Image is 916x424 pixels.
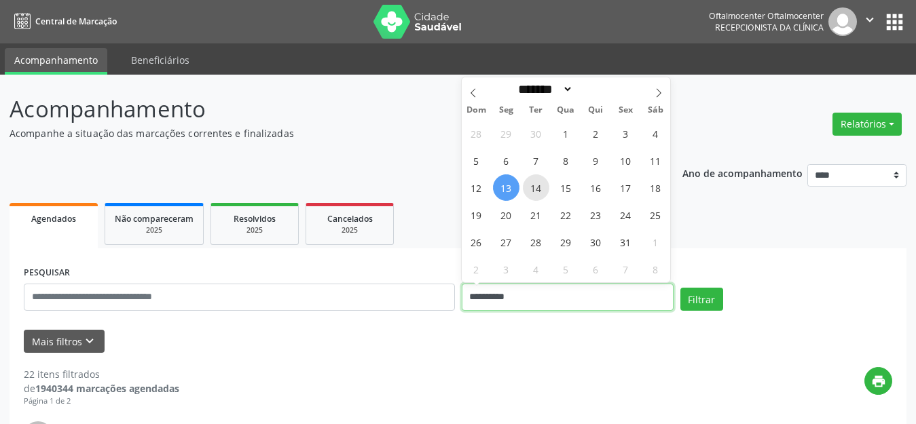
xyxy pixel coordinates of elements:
[862,12,877,27] i: 
[640,106,670,115] span: Sáb
[234,213,276,225] span: Resolvidos
[35,16,117,27] span: Central de Marcação
[10,126,638,140] p: Acompanhe a situação das marcações correntes e finalizadas
[514,82,574,96] select: Month
[610,106,640,115] span: Sex
[642,120,669,147] span: Outubro 4, 2025
[122,48,199,72] a: Beneficiários
[24,330,105,353] button: Mais filtroskeyboard_arrow_down
[642,174,669,201] span: Outubro 18, 2025
[642,256,669,282] span: Novembro 8, 2025
[10,10,117,33] a: Central de Marcação
[463,256,490,282] span: Novembro 2, 2025
[642,147,669,174] span: Outubro 11, 2025
[612,174,639,201] span: Outubro 17, 2025
[832,113,902,136] button: Relatórios
[463,201,490,228] span: Outubro 19, 2025
[10,92,638,126] p: Acompanhamento
[828,7,857,36] img: img
[493,256,519,282] span: Novembro 3, 2025
[493,174,519,201] span: Outubro 13, 2025
[612,147,639,174] span: Outubro 10, 2025
[523,229,549,255] span: Outubro 28, 2025
[553,147,579,174] span: Outubro 8, 2025
[523,256,549,282] span: Novembro 4, 2025
[523,201,549,228] span: Outubro 21, 2025
[35,382,179,395] strong: 1940344 marcações agendadas
[612,120,639,147] span: Outubro 3, 2025
[82,334,97,349] i: keyboard_arrow_down
[612,229,639,255] span: Outubro 31, 2025
[553,174,579,201] span: Outubro 15, 2025
[491,106,521,115] span: Seg
[551,106,581,115] span: Qua
[715,22,824,33] span: Recepcionista da clínica
[493,201,519,228] span: Outubro 20, 2025
[583,174,609,201] span: Outubro 16, 2025
[327,213,373,225] span: Cancelados
[523,120,549,147] span: Setembro 30, 2025
[523,174,549,201] span: Outubro 14, 2025
[583,120,609,147] span: Outubro 2, 2025
[553,256,579,282] span: Novembro 5, 2025
[883,10,906,34] button: apps
[115,213,194,225] span: Não compareceram
[680,288,723,311] button: Filtrar
[553,229,579,255] span: Outubro 29, 2025
[463,120,490,147] span: Setembro 28, 2025
[573,82,618,96] input: Year
[493,229,519,255] span: Outubro 27, 2025
[463,174,490,201] span: Outubro 12, 2025
[493,120,519,147] span: Setembro 29, 2025
[553,201,579,228] span: Outubro 22, 2025
[583,147,609,174] span: Outubro 9, 2025
[31,213,76,225] span: Agendados
[553,120,579,147] span: Outubro 1, 2025
[871,374,886,389] i: print
[463,147,490,174] span: Outubro 5, 2025
[24,381,179,396] div: de
[642,201,669,228] span: Outubro 25, 2025
[583,229,609,255] span: Outubro 30, 2025
[583,201,609,228] span: Outubro 23, 2025
[864,367,892,395] button: print
[24,263,70,284] label: PESQUISAR
[115,225,194,235] div: 2025
[316,225,384,235] div: 2025
[682,164,803,181] p: Ano de acompanhamento
[463,229,490,255] span: Outubro 26, 2025
[24,396,179,407] div: Página 1 de 2
[642,229,669,255] span: Novembro 1, 2025
[221,225,289,235] div: 2025
[612,256,639,282] span: Novembro 7, 2025
[462,106,492,115] span: Dom
[583,256,609,282] span: Novembro 6, 2025
[523,147,549,174] span: Outubro 7, 2025
[5,48,107,75] a: Acompanhamento
[521,106,551,115] span: Ter
[581,106,610,115] span: Qui
[612,201,639,228] span: Outubro 24, 2025
[493,147,519,174] span: Outubro 6, 2025
[709,10,824,22] div: Oftalmocenter Oftalmocenter
[24,367,179,381] div: 22 itens filtrados
[857,7,883,36] button: 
